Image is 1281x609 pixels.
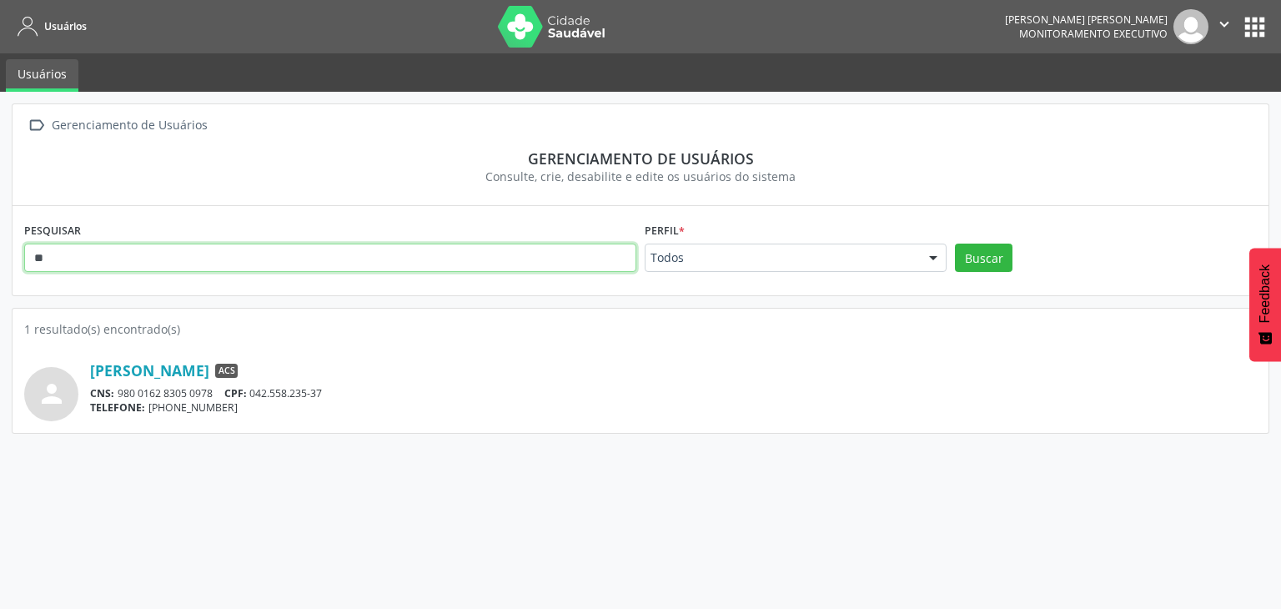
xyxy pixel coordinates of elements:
span: CNS: [90,386,114,400]
i:  [24,113,48,138]
span: Todos [651,249,912,266]
div: [PHONE_NUMBER] [90,400,1257,415]
span: TELEFONE: [90,400,145,415]
div: [PERSON_NAME] [PERSON_NAME] [1005,13,1168,27]
label: Perfil [645,218,685,244]
div: Gerenciamento de Usuários [48,113,210,138]
button: Feedback - Mostrar pesquisa [1249,248,1281,361]
i:  [1215,15,1233,33]
a: [PERSON_NAME] [90,361,209,380]
div: 980 0162 8305 0978 042.558.235-37 [90,386,1257,400]
span: CPF: [224,386,247,400]
div: Consulte, crie, desabilite e edite os usuários do sistema [36,168,1245,185]
span: Feedback [1258,264,1273,323]
div: 1 resultado(s) encontrado(s) [24,320,1257,338]
span: Monitoramento Executivo [1019,27,1168,41]
button: Buscar [955,244,1012,272]
button:  [1208,9,1240,44]
i: person [37,379,67,409]
a: Usuários [6,59,78,92]
img: img [1173,9,1208,44]
button: apps [1240,13,1269,42]
div: Gerenciamento de usuários [36,149,1245,168]
span: ACS [215,364,238,379]
span: Usuários [44,19,87,33]
a: Usuários [12,13,87,40]
a:  Gerenciamento de Usuários [24,113,210,138]
label: PESQUISAR [24,218,81,244]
